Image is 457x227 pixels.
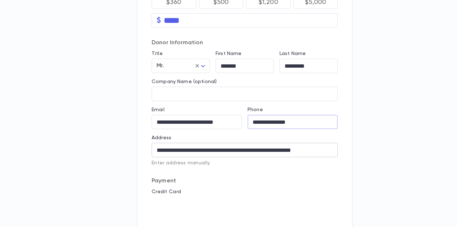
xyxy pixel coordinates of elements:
label: Last Name [280,51,306,56]
label: Company Name (optional) [152,79,217,85]
span: Mr. [157,63,164,69]
p: Donor Information [152,39,338,46]
label: Title [152,51,163,56]
label: Email [152,107,165,113]
label: First Name [216,51,241,56]
div: Mr. [152,59,210,73]
p: Enter address manually [152,160,338,166]
label: Phone [248,107,263,113]
p: Payment [152,177,338,185]
p: Credit Card [152,189,338,195]
p: $ [157,17,161,24]
label: Address [152,135,171,141]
